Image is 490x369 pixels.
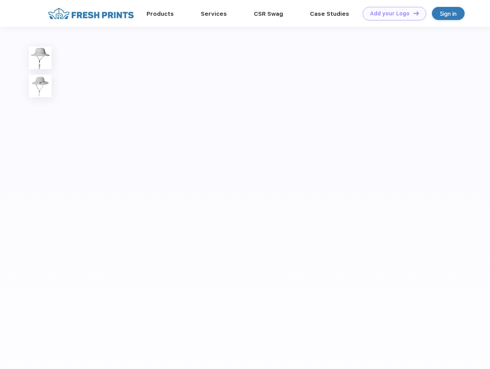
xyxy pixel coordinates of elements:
div: Sign in [440,9,457,18]
img: DT [413,11,419,15]
img: func=resize&h=100 [29,75,52,97]
img: fo%20logo%202.webp [46,7,136,20]
div: Add your Logo [370,10,410,17]
a: Products [147,10,174,17]
a: Sign in [432,7,465,20]
img: func=resize&h=100 [29,47,52,69]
